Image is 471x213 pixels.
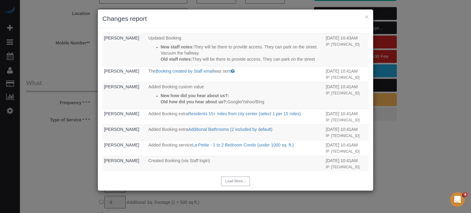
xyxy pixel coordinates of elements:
span: was sent [214,69,231,74]
td: Who [102,82,147,109]
span: Added Booking custom value [148,84,204,89]
td: Who [102,125,147,140]
span: The [148,69,156,74]
a: La Petite - 1 to 2 Bedroom Condo (under 1000 sq. ft.) [192,143,294,147]
td: Who [102,109,147,125]
a: [PERSON_NAME] [104,111,139,116]
sui-modal: Changes report [98,10,373,191]
small: IP: [TECHNICAL_ID] [326,165,359,169]
td: When [324,33,369,67]
strong: New staff notes: [161,44,194,49]
td: What [147,67,324,82]
small: IP: [TECHNICAL_ID] [326,91,359,95]
small: IP: [TECHNICAL_ID] [326,75,359,80]
small: IP: [TECHNICAL_ID] [326,134,359,138]
td: Who [102,140,147,156]
a: Additional Bathrooms (2 included by default) [188,127,273,132]
a: [PERSON_NAME] [104,84,139,89]
a: [PERSON_NAME] [104,127,139,132]
td: What [147,156,324,172]
p: They will be there to provide access. They can park on the street [161,56,323,62]
p: They will be there to provide access. They can park on the street. Vacuum the hallway. [161,44,323,56]
a: [PERSON_NAME] [104,143,139,147]
td: Who [102,67,147,82]
td: Who [102,33,147,67]
p: Google/Yahoo/Bing [161,99,323,105]
span: Updated Booking [148,36,181,40]
td: When [324,109,369,125]
td: What [147,109,324,125]
button: × [365,13,369,20]
td: Who [102,156,147,172]
span: Added Booking extra [148,127,188,132]
a: [PERSON_NAME] [104,158,139,163]
a: [PERSON_NAME] [104,69,139,74]
small: IP: [TECHNICAL_ID] [326,149,359,154]
span: 4 [463,192,468,197]
td: What [147,33,324,67]
span: Created Booking (via Staff login) [148,158,210,163]
td: When [324,140,369,156]
strong: New how did you hear about us?: [161,93,229,98]
span: Added Booking service [148,143,192,147]
small: IP: [TECHNICAL_ID] [326,118,359,122]
iframe: Intercom live chat [450,192,465,207]
td: When [324,125,369,140]
strong: Old staff notes: [161,57,192,62]
td: What [147,82,324,109]
a: Residents 15+ miles from city center (select 1 per 15 miles) [188,111,301,116]
td: When [324,67,369,82]
a: Booking created by Staff email [156,69,214,74]
td: What [147,125,324,140]
td: When [324,82,369,109]
td: What [147,140,324,156]
strong: Old how did you hear about us?: [161,99,228,104]
h3: Changes report [102,14,369,23]
td: When [324,156,369,172]
span: Added Booking extra [148,111,188,116]
a: [PERSON_NAME] [104,36,139,40]
small: IP: [TECHNICAL_ID] [326,42,359,47]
